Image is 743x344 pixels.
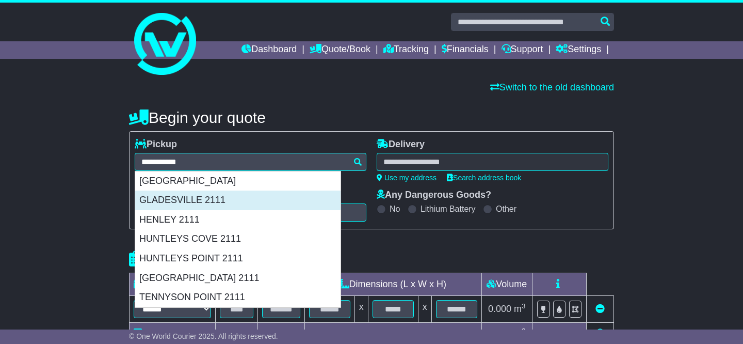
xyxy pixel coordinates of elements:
[514,304,526,314] span: m
[304,273,481,296] td: Dimensions (L x W x H)
[130,273,216,296] td: Type
[377,139,425,150] label: Delivery
[135,139,177,150] label: Pickup
[129,109,614,126] h4: Begin your quote
[447,174,521,182] a: Search address book
[488,304,511,314] span: 0.000
[490,82,614,92] a: Switch to the old dashboard
[135,191,341,210] div: GLADESVILLE 2111
[135,210,341,230] div: HENLEY 2111
[481,273,532,296] td: Volume
[421,204,476,214] label: Lithium Battery
[496,204,516,214] label: Other
[383,41,429,59] a: Tracking
[135,269,341,288] div: [GEOGRAPHIC_DATA] 2111
[522,302,526,310] sup: 3
[595,304,605,314] a: Remove this item
[556,41,601,59] a: Settings
[135,171,341,191] div: [GEOGRAPHIC_DATA]
[135,153,366,171] typeahead: Please provide city
[418,296,431,323] td: x
[377,190,491,201] label: Any Dangerous Goods?
[390,204,400,214] label: No
[129,251,259,268] h4: Package details |
[354,296,368,323] td: x
[129,332,278,340] span: © One World Courier 2025. All rights reserved.
[135,288,341,307] div: TENNYSON POINT 2111
[522,327,526,335] sup: 3
[241,41,297,59] a: Dashboard
[502,41,543,59] a: Support
[488,329,511,339] span: 0.000
[377,174,437,182] a: Use my address
[310,41,370,59] a: Quote/Book
[135,229,341,249] div: HUNTLEYS COVE 2111
[264,329,269,339] span: 0
[135,249,341,269] div: HUNTLEYS POINT 2111
[595,329,605,339] a: Add new item
[442,41,489,59] a: Financials
[514,329,526,339] span: m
